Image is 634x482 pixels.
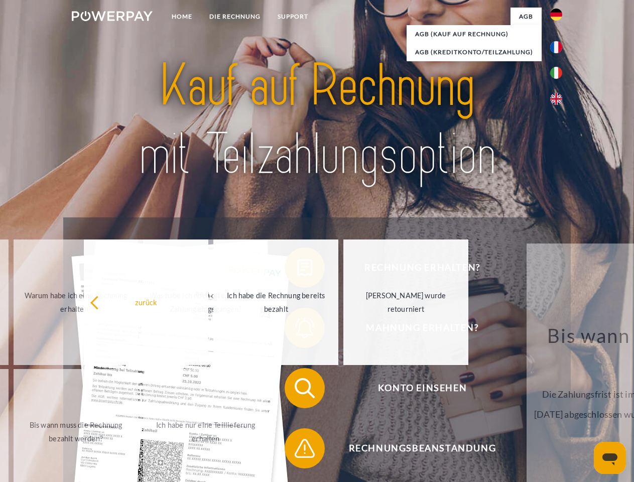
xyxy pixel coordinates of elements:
img: fr [550,41,562,53]
div: Ich habe die Rechnung bereits bezahlt [219,289,332,316]
img: title-powerpay_de.svg [96,48,538,192]
img: it [550,67,562,79]
img: en [550,93,562,105]
button: Rechnungsbeanstandung [285,428,546,468]
div: Ich habe nur eine Teillieferung erhalten [149,418,262,445]
button: Konto einsehen [285,368,546,408]
a: SUPPORT [269,8,317,26]
div: Warum habe ich eine Rechnung erhalten? [20,289,133,316]
span: Konto einsehen [299,368,545,408]
a: agb [511,8,542,26]
div: [PERSON_NAME] wurde retourniert [349,289,462,316]
iframe: Schaltfläche zum Öffnen des Messaging-Fensters [594,442,626,474]
div: Bis wann muss die Rechnung bezahlt werden? [20,418,133,445]
img: de [550,9,562,21]
img: logo-powerpay-white.svg [72,11,153,21]
a: AGB (Kauf auf Rechnung) [407,25,542,43]
div: zurück [90,295,203,309]
span: Rechnungsbeanstandung [299,428,545,468]
img: qb_warning.svg [292,436,317,461]
a: DIE RECHNUNG [201,8,269,26]
a: Home [163,8,201,26]
img: qb_search.svg [292,376,317,401]
a: AGB (Kreditkonto/Teilzahlung) [407,43,542,61]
